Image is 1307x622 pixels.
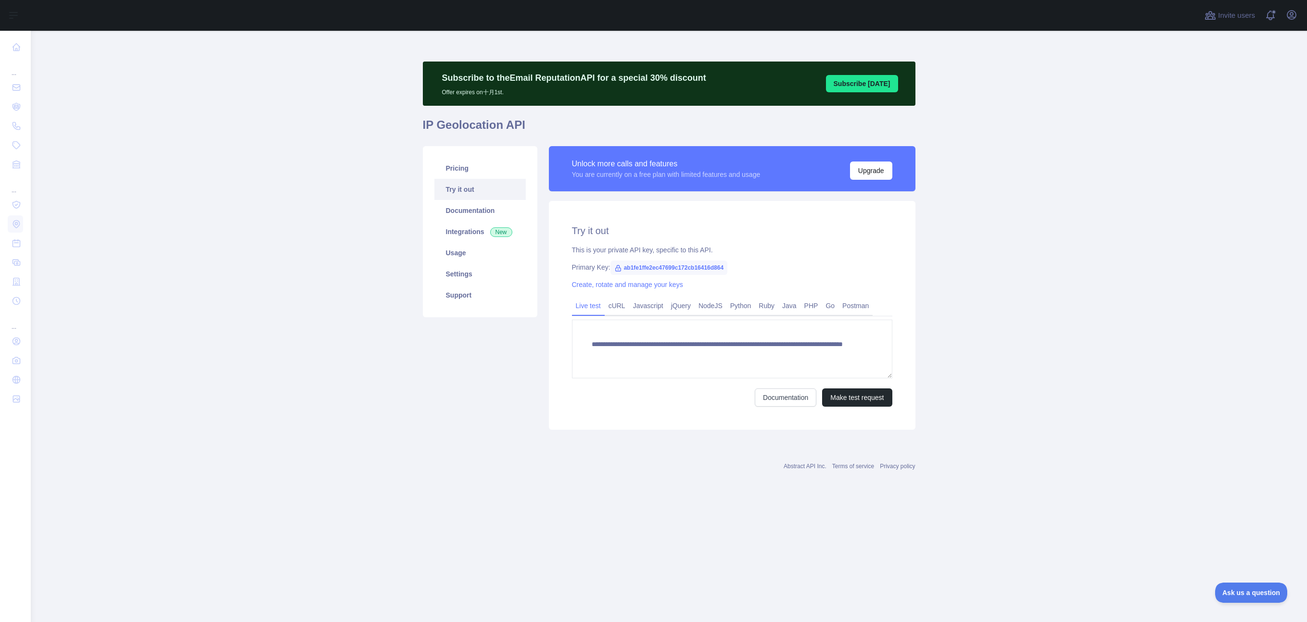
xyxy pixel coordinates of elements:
div: Unlock more calls and features [572,158,761,170]
span: New [490,227,512,237]
a: Terms of service [832,463,874,470]
a: jQuery [667,298,695,313]
a: Postman [838,298,873,313]
div: ... [8,175,23,194]
a: Java [778,298,800,313]
button: Upgrade [850,162,892,180]
a: Integrations New [434,221,526,242]
div: You are currently on a free plan with limited features and usage [572,170,761,179]
a: Documentation [755,388,816,407]
a: Usage [434,242,526,263]
a: Try it out [434,179,526,200]
a: NodeJS [695,298,726,313]
a: Live test [572,298,605,313]
p: Offer expires on 十月 1st. [442,85,706,96]
div: ... [8,58,23,77]
button: Make test request [822,388,892,407]
a: cURL [605,298,629,313]
a: Settings [434,263,526,285]
button: Invite users [1203,8,1257,23]
iframe: Toggle Customer Support [1215,583,1288,603]
a: Documentation [434,200,526,221]
a: Pricing [434,158,526,179]
a: Abstract API Inc. [784,463,826,470]
a: Go [822,298,838,313]
button: Subscribe [DATE] [826,75,898,92]
p: Subscribe to the Email Reputation API for a special 30 % discount [442,71,706,85]
span: ab1fe1ffe2ec47699c172cb16416d864 [610,261,728,275]
a: Python [726,298,755,313]
a: Privacy policy [880,463,915,470]
span: Invite users [1218,10,1255,21]
div: This is your private API key, specific to this API. [572,245,892,255]
div: Primary Key: [572,262,892,272]
a: Ruby [755,298,778,313]
h1: IP Geolocation API [423,117,915,140]
div: ... [8,311,23,331]
a: PHP [800,298,822,313]
a: Support [434,285,526,306]
h2: Try it out [572,224,892,237]
a: Create, rotate and manage your keys [572,281,683,288]
a: Javascript [629,298,667,313]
